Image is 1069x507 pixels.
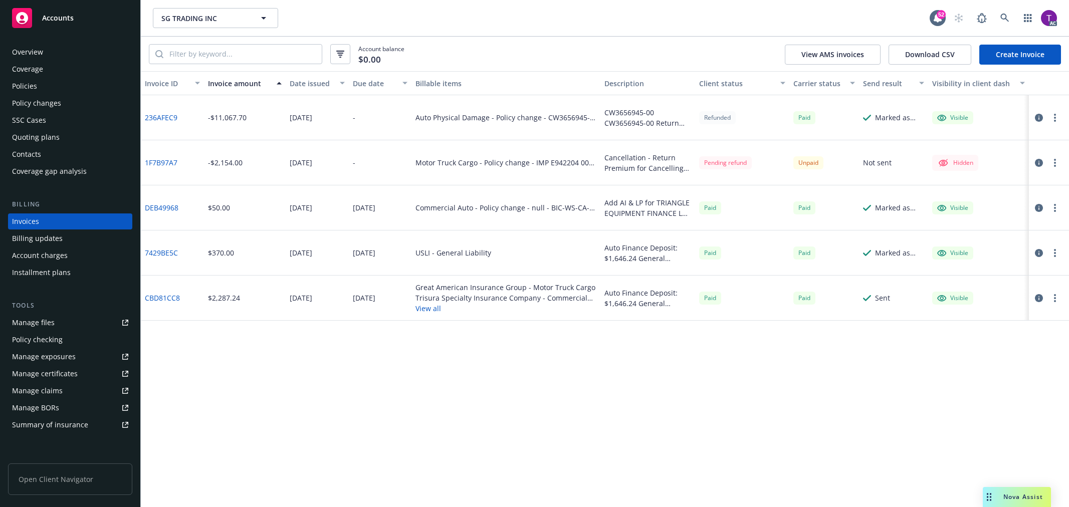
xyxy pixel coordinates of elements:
[928,71,1029,95] button: Visibility in client dash
[208,247,234,258] div: $370.00
[875,247,924,258] div: Marked as sent
[208,157,243,168] div: -$2,154.00
[12,146,41,162] div: Contacts
[415,303,596,314] button: View all
[415,157,596,168] div: Motor Truck Cargo - Policy change - IMP E942204 00 00
[695,71,790,95] button: Client status
[208,293,240,303] div: $2,287.24
[793,156,823,169] div: Unpaid
[208,78,271,89] div: Invoice amount
[12,213,39,229] div: Invoices
[415,282,596,293] div: Great American Insurance Group - Motor Truck Cargo
[937,294,968,303] div: Visible
[8,349,132,365] a: Manage exposures
[983,487,1051,507] button: Nova Assist
[8,95,132,111] a: Policy changes
[415,247,491,258] div: USLI - General Liability
[8,301,132,311] div: Tools
[793,201,815,214] div: Paid
[604,152,691,173] div: Cancellation - Return Premium for Cancelling Motor Truck Cargo Policy - $2,154.00 (gross)
[12,265,71,281] div: Installment plans
[415,293,596,303] div: Trisura Specialty Insurance Company - Commercial Auto Liability, Auto Physical Damage
[8,199,132,209] div: Billing
[12,247,68,264] div: Account charges
[411,71,600,95] button: Billable items
[141,71,204,95] button: Invoice ID
[12,366,78,382] div: Manage certificates
[8,129,132,145] a: Quoting plans
[353,293,375,303] div: [DATE]
[699,111,736,124] div: Refunded
[8,453,132,463] div: Analytics hub
[12,230,63,246] div: Billing updates
[12,332,63,348] div: Policy checking
[699,78,775,89] div: Client status
[8,383,132,399] a: Manage claims
[8,400,132,416] a: Manage BORs
[604,107,691,128] div: CW3656945-00 CW3656945-00 Return Commission
[859,71,928,95] button: Send result
[145,247,178,258] a: 7429BE5C
[290,112,312,123] div: [DATE]
[8,44,132,60] a: Overview
[699,246,721,259] div: Paid
[979,45,1061,65] a: Create Invoice
[145,78,189,89] div: Invoice ID
[937,157,973,169] div: Hidden
[789,71,859,95] button: Carrier status
[863,157,892,168] div: Not sent
[353,78,397,89] div: Due date
[153,8,278,28] button: SG TRADING INC
[8,163,132,179] a: Coverage gap analysis
[8,247,132,264] a: Account charges
[163,45,322,64] input: Filter by keyword...
[12,129,60,145] div: Quoting plans
[875,293,890,303] div: Sent
[353,202,375,213] div: [DATE]
[983,487,995,507] div: Drag to move
[8,213,132,229] a: Invoices
[161,13,248,24] span: SG TRADING INC
[208,202,230,213] div: $50.00
[204,71,286,95] button: Invoice amount
[12,417,88,433] div: Summary of insurance
[937,113,968,122] div: Visible
[699,201,721,214] div: Paid
[8,315,132,331] a: Manage files
[358,53,381,66] span: $0.00
[8,332,132,348] a: Policy checking
[937,203,968,212] div: Visible
[145,202,178,213] a: DEB49968
[290,202,312,213] div: [DATE]
[8,366,132,382] a: Manage certificates
[937,10,946,19] div: 52
[353,112,355,123] div: -
[145,293,180,303] a: CBD81CC8
[358,45,404,63] span: Account balance
[286,71,349,95] button: Date issued
[1018,8,1038,28] a: Switch app
[12,112,46,128] div: SSC Cases
[8,4,132,32] a: Accounts
[699,292,721,304] div: Paid
[793,292,815,304] div: Paid
[604,288,691,309] div: Auto Finance Deposit: $1,646.24 General Liability Full Payment: $600.00 Motor Truck Cargo Finance...
[12,383,63,399] div: Manage claims
[875,112,924,123] div: Marked as sent
[12,163,87,179] div: Coverage gap analysis
[12,95,61,111] div: Policy changes
[8,146,132,162] a: Contacts
[290,78,334,89] div: Date issued
[8,112,132,128] a: SSC Cases
[604,242,691,264] div: Auto Finance Deposit: $1,646.24 General Liability Full Payment: $600.00 Motor Truck Cargo Finance...
[290,293,312,303] div: [DATE]
[1041,10,1057,26] img: photo
[785,45,881,65] button: View AMS invoices
[793,111,815,124] span: Paid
